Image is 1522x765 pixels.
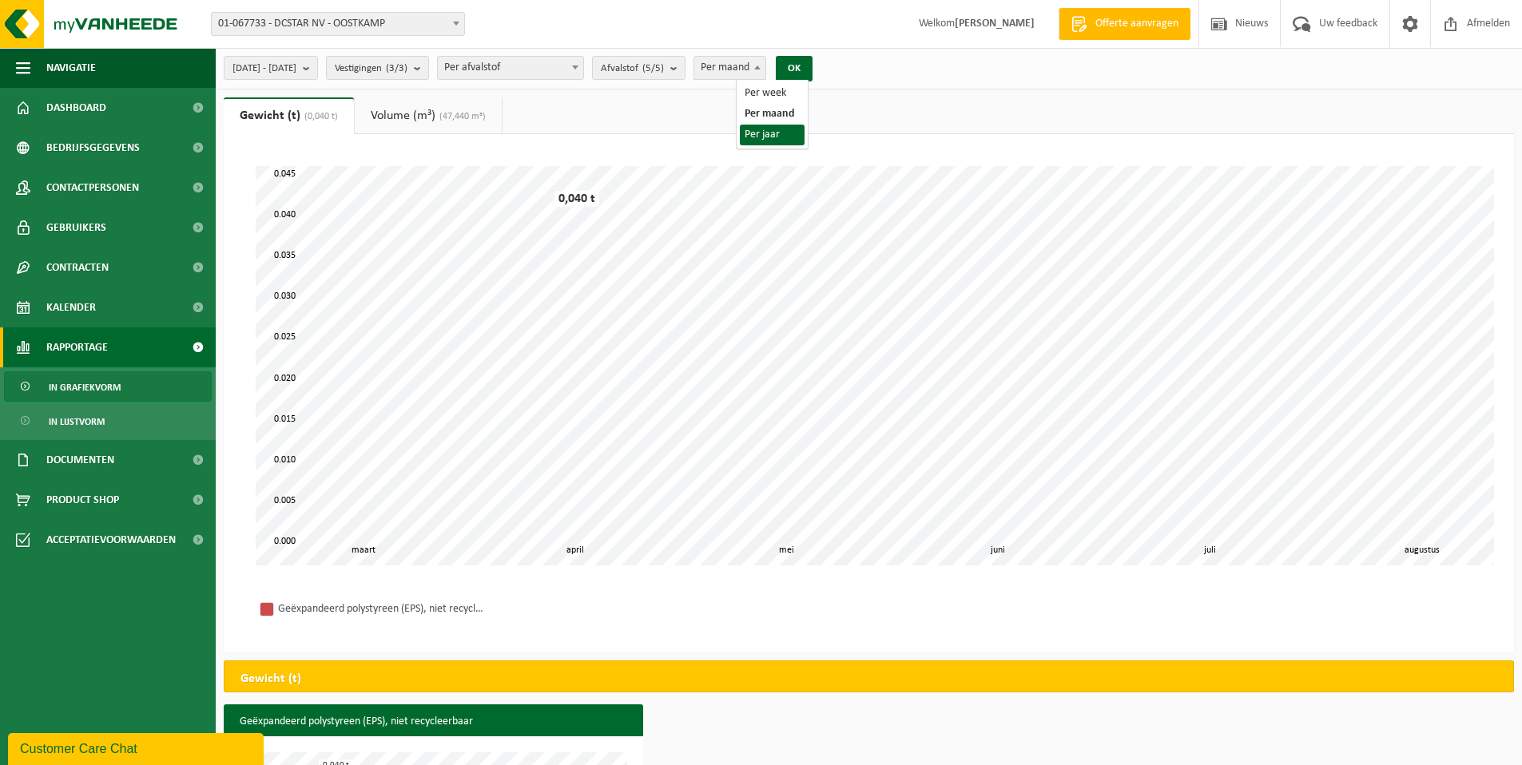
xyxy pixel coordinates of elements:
[46,48,96,88] span: Navigatie
[46,168,139,208] span: Contactpersonen
[49,372,121,402] span: In grafiekvorm
[211,12,465,36] span: 01-067733 - DCSTAR NV - OOSTKAMP
[335,57,407,81] span: Vestigingen
[232,57,296,81] span: [DATE] - [DATE]
[693,56,766,80] span: Per maand
[435,112,486,121] span: (47,440 m³)
[438,57,583,79] span: Per afvalstof
[224,56,318,80] button: [DATE] - [DATE]
[740,83,805,104] li: Per week
[300,112,338,121] span: (0,040 t)
[224,97,354,134] a: Gewicht (t)
[437,56,584,80] span: Per afvalstof
[8,730,267,765] iframe: chat widget
[46,520,176,560] span: Acceptatievoorwaarden
[740,125,805,145] li: Per jaar
[355,97,502,134] a: Volume (m³)
[694,57,765,79] span: Per maand
[46,208,106,248] span: Gebruikers
[592,56,685,80] button: Afvalstof(5/5)
[1091,16,1182,32] span: Offerte aanvragen
[46,480,119,520] span: Product Shop
[224,704,643,739] h3: Geëxpandeerd polystyreen (EPS), niet recycleerbaar
[4,371,212,402] a: In grafiekvorm
[46,128,140,168] span: Bedrijfsgegevens
[554,191,599,207] div: 0,040 t
[776,56,813,81] button: OK
[46,88,106,128] span: Dashboard
[46,327,108,367] span: Rapportage
[740,104,805,125] li: Per maand
[386,63,407,73] count: (3/3)
[642,63,664,73] count: (5/5)
[1059,8,1190,40] a: Offerte aanvragen
[212,13,464,35] span: 01-067733 - DCSTAR NV - OOSTKAMP
[955,18,1035,30] strong: [PERSON_NAME]
[46,287,96,327] span: Kalender
[46,440,114,480] span: Documenten
[46,248,109,287] span: Contracten
[326,56,429,80] button: Vestigingen(3/3)
[601,57,664,81] span: Afvalstof
[278,599,486,619] div: Geëxpandeerd polystyreen (EPS), niet recycleerbaar
[49,406,105,437] span: In lijstvorm
[225,661,317,696] h2: Gewicht (t)
[4,406,212,436] a: In lijstvorm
